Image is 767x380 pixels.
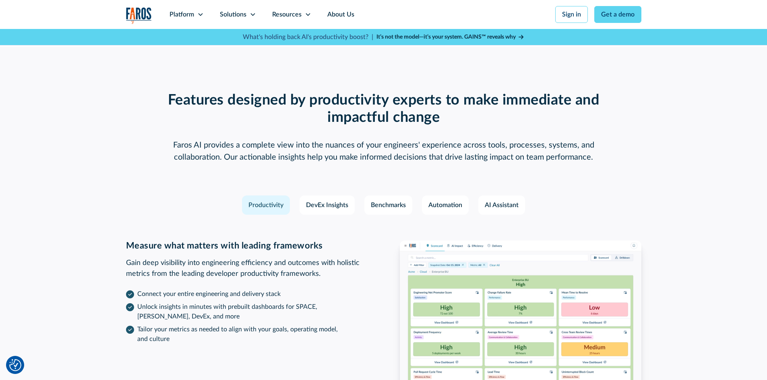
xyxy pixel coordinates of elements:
a: It’s not the model—it’s your system. GAINS™ reveals why [376,33,525,41]
img: Revisit consent button [9,359,21,371]
strong: Features designed by productivity experts to make immediate and impactful change [168,93,600,125]
div: Solutions [220,10,246,19]
a: Sign in [555,6,588,23]
p: Gain deep visibility into engineering efficiency and outcomes with holistic metrics from the lead... [126,258,368,279]
div: Automation [428,200,462,210]
div: AI Assistant [485,200,519,210]
li: Tailor your metrics as needed to align with your goals, operating model, and culture [126,325,368,344]
a: home [126,7,152,24]
div: Benchmarks [371,200,406,210]
a: Get a demo [594,6,641,23]
p: What's holding back AI's productivity boost? | [243,32,373,42]
button: Cookie Settings [9,359,21,371]
li: Connect your entire engineering and delivery stack [126,289,368,299]
strong: It’s not the model—it’s your system. GAINS™ reveals why [376,34,516,40]
li: Unlock insights in minutes with prebuilt dashboards for SPACE, [PERSON_NAME], DevEx, and more [126,302,368,321]
div: Platform [170,10,194,19]
div: DevEx Insights [306,200,348,210]
p: Faros AI provides a complete view into the nuances of your engineers' experience across tools, pr... [165,139,603,163]
h3: Measure what matters with leading frameworks [126,240,368,251]
div: Resources [272,10,302,19]
div: Productivity [248,200,283,210]
img: Logo of the analytics and reporting company Faros. [126,7,152,24]
h2: ‍ [165,92,603,126]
